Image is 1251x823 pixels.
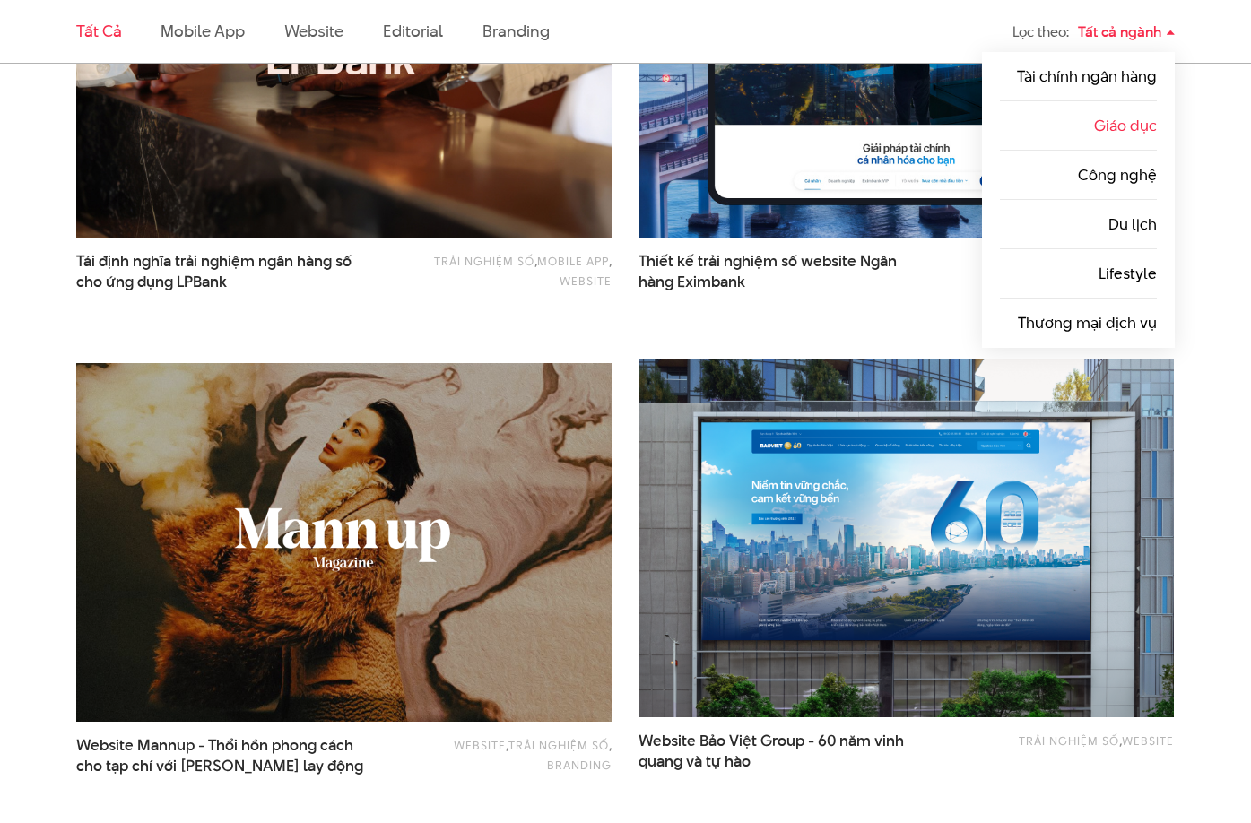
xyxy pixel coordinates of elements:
[1078,164,1157,186] a: Công nghệ
[960,251,1174,283] div: ,
[560,273,612,289] a: Website
[1094,115,1157,136] a: Giáo dục
[960,731,1174,763] div: ,
[639,251,933,292] span: Thiết kế trải nghiệm số website Ngân
[1099,263,1157,284] a: Lifestyle
[639,731,933,772] span: Website Bảo Việt Group - 60 năm vinh
[434,253,534,269] a: Trải nghiệm số
[639,731,933,772] a: Website Bảo Việt Group - 60 năm vinhquang và tự hào
[383,20,443,42] a: Editorial
[537,253,609,269] a: Mobile app
[454,737,506,753] a: Website
[76,363,612,722] img: website Mann up
[1018,312,1157,334] a: Thương mại dịch vụ
[284,20,343,42] a: Website
[1017,65,1157,87] a: Tài chính ngân hàng
[76,272,227,292] span: cho ứng dụng LPBank
[397,735,612,775] div: , ,
[76,756,363,776] span: cho tạp chí với [PERSON_NAME] lay động
[1122,732,1174,749] a: Website
[482,20,549,42] a: Branding
[508,737,609,753] a: Trải nghiệm số
[1012,16,1069,48] div: Lọc theo:
[76,251,370,292] a: Tái định nghĩa trải nghiệm ngân hàng sốcho ứng dụng LPBank
[639,251,933,292] a: Thiết kế trải nghiệm số website Ngânhàng Eximbank
[1108,213,1157,235] a: Du lịch
[547,757,612,773] a: Branding
[76,735,370,776] span: Website Mannup - Thổi hồn phong cách
[1078,16,1175,48] div: Tất cả ngành
[639,751,751,772] span: quang và tự hào
[76,20,121,42] a: Tất cả
[1019,732,1119,749] a: Trải nghiệm số
[639,359,1174,717] img: BaoViet 60 năm
[161,20,244,42] a: Mobile app
[76,251,370,292] span: Tái định nghĩa trải nghiệm ngân hàng số
[639,272,745,292] span: hàng Eximbank
[397,251,612,291] div: , ,
[76,735,370,776] a: Website Mannup - Thổi hồn phong cáchcho tạp chí với [PERSON_NAME] lay động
